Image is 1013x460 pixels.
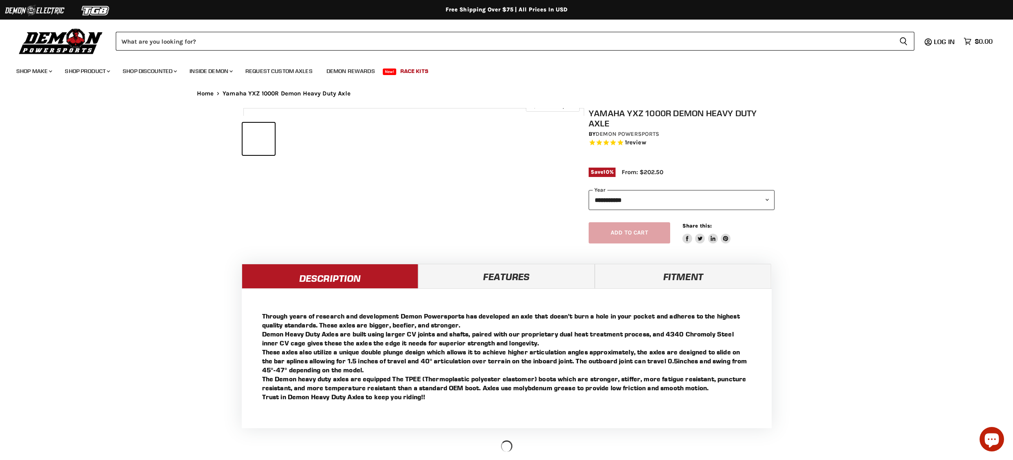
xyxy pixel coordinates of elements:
[893,32,914,51] button: Search
[223,90,351,97] span: Yamaha YXZ 1000R Demon Heavy Duty Axle
[589,168,616,177] span: Save %
[243,123,275,155] button: IMAGE thumbnail
[65,3,126,18] img: TGB Logo 2
[197,90,214,97] a: Home
[603,169,609,175] span: 10
[116,32,893,51] input: Search
[975,38,993,45] span: $0.00
[589,130,775,139] div: by
[589,108,775,128] h1: Yamaha YXZ 1000R Demon Heavy Duty Axle
[277,123,309,155] button: IMAGE thumbnail
[116,32,914,51] form: Product
[625,139,646,146] span: 1 reviews
[418,264,595,288] a: Features
[183,63,238,80] a: Inside Demon
[117,63,182,80] a: Shop Discounted
[59,63,115,80] a: Shop Product
[589,190,775,210] select: year
[622,168,663,176] span: From: $202.50
[242,264,418,288] a: Description
[627,139,646,146] span: review
[596,130,659,137] a: Demon Powersports
[181,6,833,13] div: Free Shipping Over $75 | All Prices In USD
[10,63,57,80] a: Shop Make
[595,264,771,288] a: Fitment
[930,38,960,45] a: Log in
[239,63,319,80] a: Request Custom Axles
[682,223,712,229] span: Share this:
[320,63,381,80] a: Demon Rewards
[394,63,435,80] a: Race Kits
[383,69,397,75] span: New!
[530,103,575,109] span: Click to expand
[682,222,731,244] aside: Share this:
[10,60,991,80] ul: Main menu
[262,312,751,401] p: Through years of research and development Demon Powersports has developed an axle that doesn’t bu...
[16,27,106,55] img: Demon Powersports
[960,35,997,47] a: $0.00
[934,38,955,46] span: Log in
[4,3,65,18] img: Demon Electric Logo 2
[977,427,1006,453] inbox-online-store-chat: Shopify online store chat
[181,90,833,97] nav: Breadcrumbs
[589,139,775,147] span: Rated 5.0 out of 5 stars 1 reviews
